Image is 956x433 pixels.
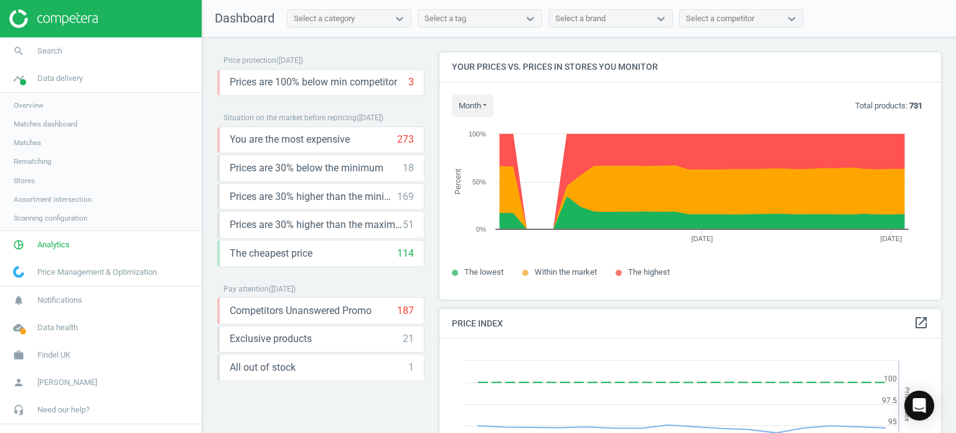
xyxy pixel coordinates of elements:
[14,213,87,223] span: Scanning configuration
[884,374,897,383] text: 100
[452,95,494,117] button: month
[535,267,597,277] span: Within the market
[469,130,486,138] text: 100%
[439,309,941,338] h4: Price Index
[424,13,466,24] div: Select a tag
[14,100,44,110] span: Overview
[230,247,312,260] span: The cheapest price
[397,190,414,204] div: 169
[230,304,372,318] span: Competitors Unanswered Promo
[555,13,606,24] div: Select a brand
[909,101,922,110] b: 731
[888,417,897,426] text: 95
[14,194,91,204] span: Assortment intersection
[230,361,296,374] span: All out of stock
[403,332,414,346] div: 21
[882,396,897,405] text: 97.5
[14,138,41,148] span: Matches
[7,233,30,257] i: pie_chart_outlined
[7,371,30,394] i: person
[215,11,274,26] span: Dashboard
[37,45,62,57] span: Search
[14,156,52,166] span: Rematching
[294,13,355,24] div: Select a category
[223,285,269,293] span: Pay attention
[357,113,383,122] span: ( [DATE] )
[628,267,670,277] span: The highest
[855,100,922,112] p: Total products:
[904,391,934,421] div: Open Intercom Messenger
[408,75,414,89] div: 3
[37,295,82,306] span: Notifications
[397,247,414,260] div: 114
[37,377,97,388] span: [PERSON_NAME]
[269,285,296,293] span: ( [DATE] )
[7,343,30,367] i: work
[403,161,414,175] div: 18
[230,133,350,146] span: You are the most expensive
[37,404,90,416] span: Need our help?
[37,73,83,84] span: Data delivery
[880,235,902,242] tspan: [DATE]
[476,226,486,233] text: 0%
[464,267,504,277] span: The lowest
[691,235,713,242] tspan: [DATE]
[7,316,30,340] i: cloud_done
[7,288,30,312] i: notifications
[223,113,357,122] span: Situation on the market before repricing
[914,315,929,330] i: open_in_new
[230,218,403,232] span: Prices are 30% higher than the maximal
[397,304,414,318] div: 187
[7,39,30,63] i: search
[397,133,414,146] div: 273
[223,56,276,65] span: Price protection
[472,178,486,186] text: 50%
[230,190,397,204] span: Prices are 30% higher than the minimum
[9,9,98,28] img: ajHJNr6hYgQAAAAASUVORK5CYII=
[454,168,462,194] tspan: Percent
[686,13,754,24] div: Select a competitor
[903,387,911,421] tspan: Price Index
[7,398,30,422] i: headset_mic
[230,332,312,346] span: Exclusive products
[14,176,35,186] span: Stores
[276,56,303,65] span: ( [DATE] )
[7,67,30,90] i: timeline
[439,52,941,82] h4: Your prices vs. prices in stores you monitor
[37,267,157,278] span: Price Management & Optimization
[408,361,414,374] div: 1
[914,315,929,331] a: open_in_new
[14,119,78,129] span: Matches dashboard
[403,218,414,232] div: 51
[37,239,70,250] span: Analytics
[230,75,397,89] span: Prices are 100% below min competitor
[37,350,70,361] span: Findel UK
[13,266,24,278] img: wGWNvw8QSZomAAAAABJRU5ErkJggg==
[230,161,383,175] span: Prices are 30% below the minimum
[37,322,78,333] span: Data health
